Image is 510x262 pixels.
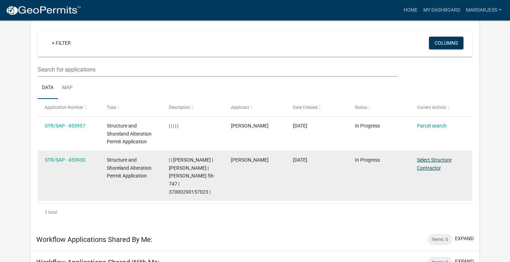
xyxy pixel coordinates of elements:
a: STR/SAP - 453930 [45,157,85,163]
span: Applicant [231,105,249,110]
span: In Progress [355,123,380,129]
a: Select Structure Contractor [417,157,451,171]
datatable-header-cell: Description [162,99,224,116]
span: Mark Jesser [231,157,269,163]
span: Date Created [293,105,318,110]
a: MarDarJess [463,4,504,17]
div: 2 total [38,204,472,221]
a: + Filter [46,37,76,49]
button: expand [455,235,474,242]
span: Current Activity [417,105,446,110]
datatable-header-cell: Type [100,99,162,116]
a: Map [58,77,77,99]
datatable-header-cell: Current Activity [410,99,472,116]
button: Columns [429,37,463,49]
span: Structure and Shoreland Alteration Permit Application [107,123,152,145]
datatable-header-cell: Status [348,99,410,116]
span: Type [107,105,116,110]
span: 07/23/2025 [293,157,307,163]
span: 07/23/2025 [293,123,307,129]
div: collapse [31,18,479,228]
span: | | MARK W JESSER | DARLA J JESSER | Lida 56-747 | 37000290157023 | [169,157,215,195]
a: STR/SAP - 453957 [45,123,85,129]
div: Items: 0 [428,234,452,245]
a: Parcel search [417,123,447,129]
a: My Dashboard [420,4,463,17]
span: Structure and Shoreland Alteration Permit Application [107,157,152,179]
a: Home [401,4,420,17]
span: | | | | | [169,123,178,129]
datatable-header-cell: Application Number [38,99,100,116]
span: In Progress [355,157,380,163]
span: Application Number [45,105,83,110]
span: Status [355,105,367,110]
a: Data [38,77,58,99]
datatable-header-cell: Date Created [286,99,348,116]
span: Mark Jesser [231,123,269,129]
span: Description [169,105,190,110]
datatable-header-cell: Applicant [224,99,286,116]
input: Search for applications [38,62,398,77]
h5: Workflow Applications Shared By Me: [36,235,153,244]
